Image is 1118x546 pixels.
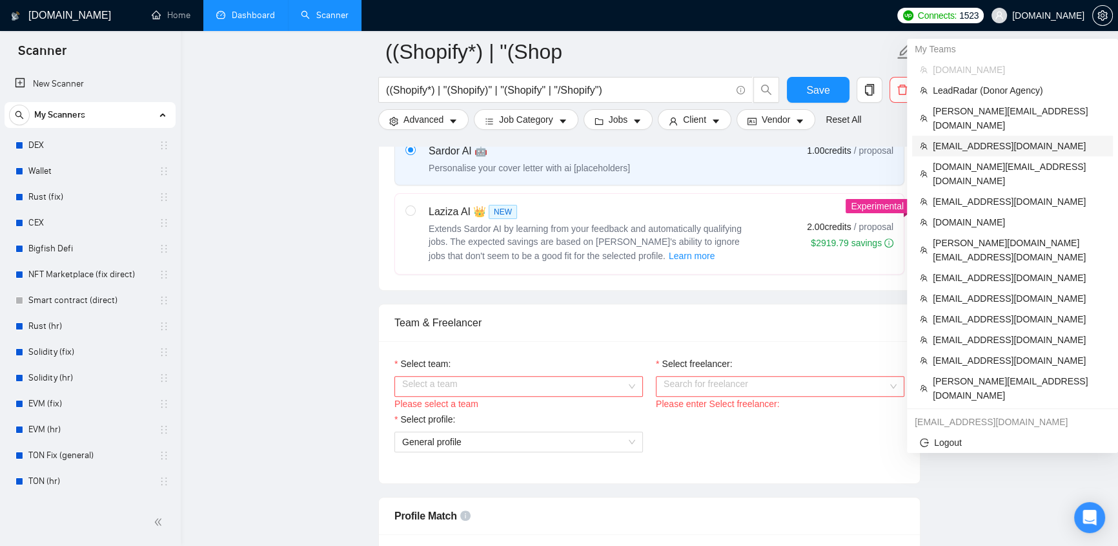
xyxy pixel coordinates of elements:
[897,43,913,60] span: edit
[28,494,151,520] a: Blockchain Fix (general)
[28,132,151,158] a: DEX
[907,412,1118,432] div: oleksii.b@gigradar.io
[920,274,928,282] span: team
[854,220,893,233] span: / proposal
[216,10,275,21] a: dashboardDashboard
[933,333,1105,347] span: [EMAIL_ADDRESS][DOMAIN_NAME]
[28,417,151,443] a: EVM (hr)
[159,321,169,331] span: holder
[429,162,630,174] div: Personalise your cover letter with ai [placeholders]
[394,357,451,371] label: Select team:
[28,443,151,468] a: TON Fix (general)
[920,357,928,364] span: team
[683,112,706,127] span: Client
[826,112,861,127] a: Reset All
[857,77,882,103] button: copy
[474,109,578,130] button: barsJob Categorycaret-down
[389,116,398,126] span: setting
[28,158,151,184] a: Wallet
[884,238,893,247] span: info-circle
[460,510,471,521] span: info-circle
[854,144,893,157] span: / proposal
[378,109,469,130] button: settingAdvancedcaret-down
[152,10,190,21] a: homeHome
[159,218,169,228] span: holder
[159,450,169,461] span: holder
[633,116,642,126] span: caret-down
[920,170,928,178] span: team
[159,140,169,151] span: holder
[558,116,567,126] span: caret-down
[5,71,176,97] li: New Scanner
[28,365,151,391] a: Solidity (hr)
[933,353,1105,368] span: [EMAIL_ADDRESS][DOMAIN_NAME]
[28,210,151,236] a: CEX
[920,142,928,150] span: team
[28,288,151,313] a: Smart contract (direct)
[920,87,928,94] span: team
[656,397,904,411] div: Please enter Select freelancer:
[920,218,928,226] span: team
[154,516,167,529] span: double-left
[753,77,779,103] button: search
[920,336,928,344] span: team
[402,437,462,447] span: General profile
[918,8,957,23] span: Connects:
[1092,5,1113,26] button: setting
[933,215,1105,229] span: [DOMAIN_NAME]
[429,204,751,220] div: Laziza AI
[933,236,1105,264] span: [PERSON_NAME][DOMAIN_NAME][EMAIL_ADDRESS][DOMAIN_NAME]
[806,82,829,98] span: Save
[400,412,455,426] span: Select profile:
[34,102,85,128] span: My Scanners
[920,66,928,74] span: team
[669,116,678,126] span: user
[28,391,151,417] a: EVM (fix)
[159,373,169,383] span: holder
[737,86,745,94] span: info-circle
[394,510,457,521] span: Profile Match
[920,114,928,122] span: team
[933,374,1105,403] span: [PERSON_NAME][EMAIL_ADDRESS][DOMAIN_NAME]
[159,476,169,487] span: holder
[28,236,151,262] a: Bigfish Defi
[851,201,904,211] span: Experimental
[762,112,790,127] span: Vendor
[933,139,1105,153] span: [EMAIL_ADDRESS][DOMAIN_NAME]
[933,160,1105,188] span: [DOMAIN_NAME][EMAIL_ADDRESS][DOMAIN_NAME]
[747,116,757,126] span: idcard
[807,220,851,234] span: 2.00 credits
[920,198,928,205] span: team
[159,244,169,254] span: holder
[8,41,77,68] span: Scanner
[903,10,913,21] img: upwork-logo.png
[449,116,458,126] span: caret-down
[9,105,30,125] button: search
[933,83,1105,98] span: LeadRadar (Donor Agency)
[499,112,553,127] span: Job Category
[787,77,849,103] button: Save
[959,8,979,23] span: 1523
[403,112,443,127] span: Advanced
[595,116,604,126] span: folder
[301,10,349,21] a: searchScanner
[907,39,1118,59] div: My Teams
[995,11,1004,20] span: user
[159,399,169,409] span: holder
[920,438,929,447] span: logout
[889,77,915,103] button: delete
[159,166,169,176] span: holder
[1092,10,1113,21] a: setting
[737,109,815,130] button: idcardVendorcaret-down
[489,205,517,219] span: NEW
[807,143,851,158] span: 1.00 credits
[658,109,731,130] button: userClientcaret-down
[394,397,643,411] div: Please select a team
[920,384,928,392] span: team
[28,184,151,210] a: Rust (fix)
[920,315,928,323] span: team
[159,192,169,202] span: holder
[857,84,882,96] span: copy
[584,109,653,130] button: folderJobscaret-down
[669,249,715,263] span: Learn more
